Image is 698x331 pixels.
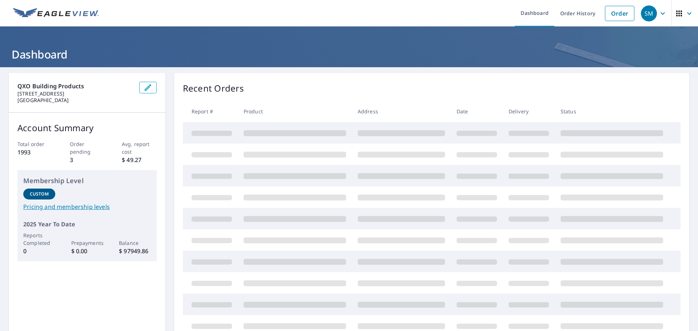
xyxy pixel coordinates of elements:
p: 3 [70,156,105,164]
th: Delivery [503,101,555,122]
p: Total order [17,140,52,148]
p: $ 97949.86 [119,247,151,255]
p: $ 0.00 [71,247,103,255]
p: [GEOGRAPHIC_DATA] [17,97,133,104]
th: Address [352,101,451,122]
img: EV Logo [13,8,99,19]
p: Order pending [70,140,105,156]
a: Pricing and membership levels [23,202,151,211]
th: Date [451,101,503,122]
a: Order [605,6,634,21]
p: Account Summary [17,121,157,134]
th: Product [238,101,352,122]
p: QXO Building Products [17,82,133,90]
p: Membership Level [23,176,151,186]
div: SM [641,5,657,21]
p: 0 [23,247,55,255]
p: 1993 [17,148,52,157]
p: $ 49.27 [122,156,157,164]
h1: Dashboard [9,47,689,62]
p: Prepayments [71,239,103,247]
th: Report # [183,101,238,122]
p: [STREET_ADDRESS] [17,90,133,97]
p: Balance [119,239,151,247]
p: Reports Completed [23,231,55,247]
p: Recent Orders [183,82,244,95]
p: Avg. report cost [122,140,157,156]
th: Status [555,101,669,122]
p: Custom [30,191,49,197]
p: 2025 Year To Date [23,220,151,229]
